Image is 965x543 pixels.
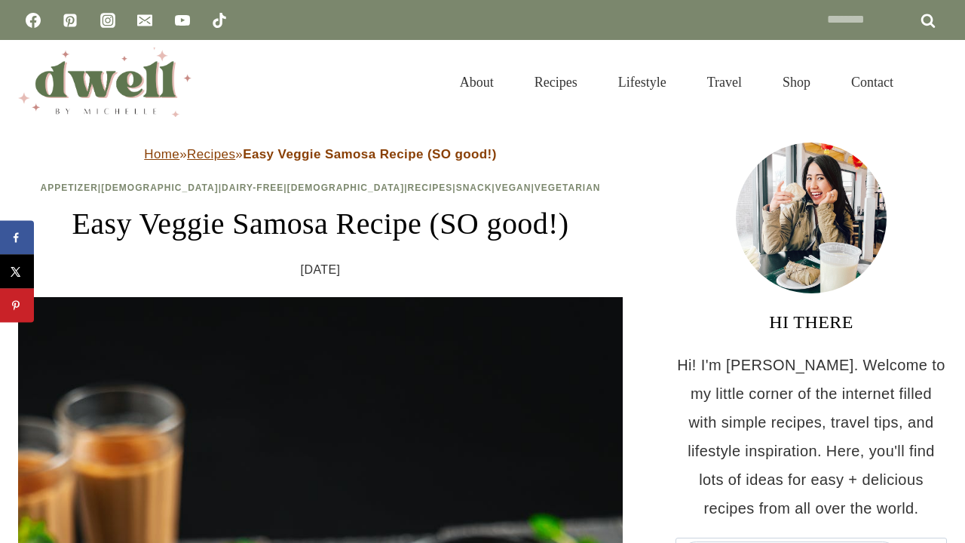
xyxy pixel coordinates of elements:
[222,183,283,193] a: Dairy-Free
[408,183,453,193] a: Recipes
[514,56,598,109] a: Recipes
[18,5,48,35] a: Facebook
[440,56,514,109] a: About
[598,56,687,109] a: Lifestyle
[921,69,947,95] button: View Search Form
[535,183,601,193] a: Vegetarian
[831,56,914,109] a: Contact
[55,5,85,35] a: Pinterest
[675,351,947,523] p: Hi! I'm [PERSON_NAME]. Welcome to my little corner of the internet filled with simple recipes, tr...
[301,259,341,281] time: [DATE]
[187,147,235,161] a: Recipes
[40,183,600,193] span: | | | | | | |
[762,56,831,109] a: Shop
[495,183,532,193] a: Vegan
[675,308,947,336] h3: HI THERE
[144,147,496,161] span: » »
[40,183,97,193] a: Appetizer
[18,48,191,117] img: DWELL by michelle
[204,5,234,35] a: TikTok
[18,201,623,247] h1: Easy Veggie Samosa Recipe (SO good!)
[144,147,179,161] a: Home
[687,56,762,109] a: Travel
[130,5,160,35] a: Email
[101,183,219,193] a: [DEMOGRAPHIC_DATA]
[243,147,497,161] strong: Easy Veggie Samosa Recipe (SO good!)
[287,183,405,193] a: [DEMOGRAPHIC_DATA]
[167,5,198,35] a: YouTube
[93,5,123,35] a: Instagram
[456,183,492,193] a: Snack
[440,56,914,109] nav: Primary Navigation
